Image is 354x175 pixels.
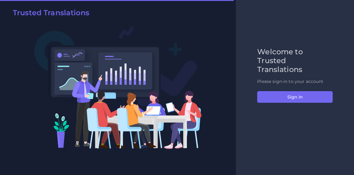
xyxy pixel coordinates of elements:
img: Login V2 [34,26,202,149]
button: Sign in [257,91,333,103]
h2: Welcome to Trusted Translations [257,48,333,74]
h2: Trusted Translations [13,9,89,17]
p: Please sign-in to your account [257,78,333,85]
a: Trusted Translations [9,9,89,20]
